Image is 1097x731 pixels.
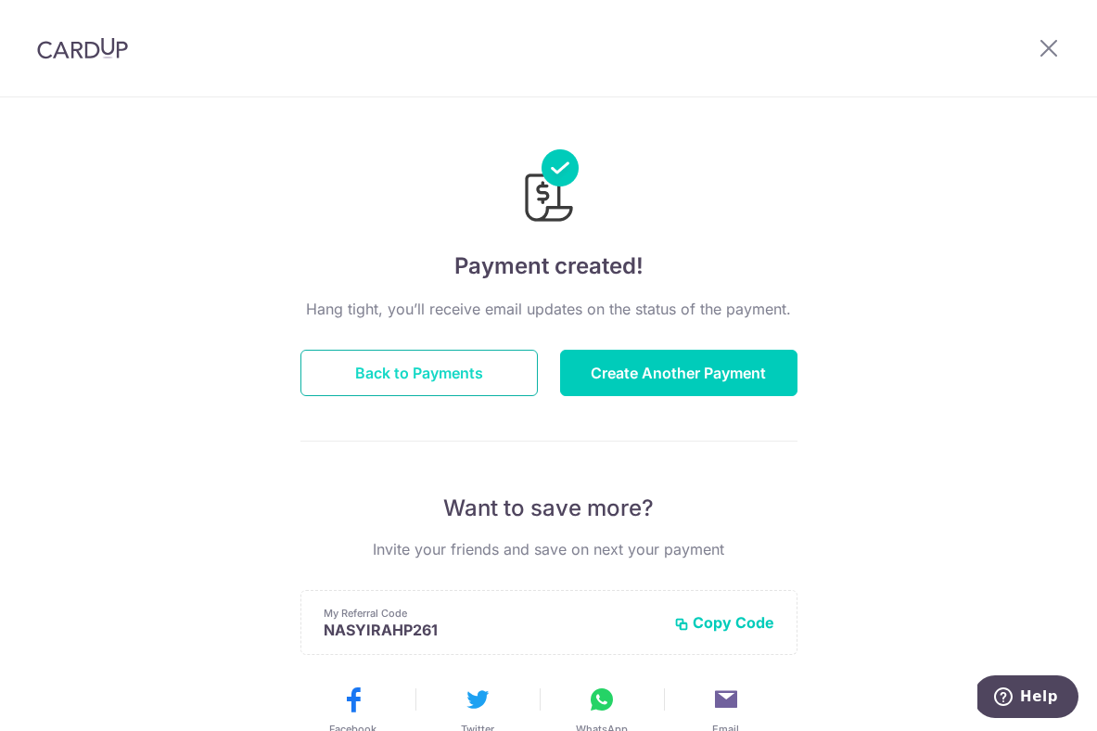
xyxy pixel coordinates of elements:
iframe: Opens a widget where you can find more information [977,675,1078,722]
img: CardUp [37,37,128,59]
p: Want to save more? [300,494,797,523]
img: Payments [519,149,579,227]
button: Copy Code [674,613,774,632]
p: NASYIRAHP261 [324,621,659,639]
p: Invite your friends and save on next your payment [300,538,797,560]
p: My Referral Code [324,606,659,621]
button: Back to Payments [300,350,538,396]
h4: Payment created! [300,250,797,283]
button: Create Another Payment [560,350,797,396]
p: Hang tight, you’ll receive email updates on the status of the payment. [300,298,797,320]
